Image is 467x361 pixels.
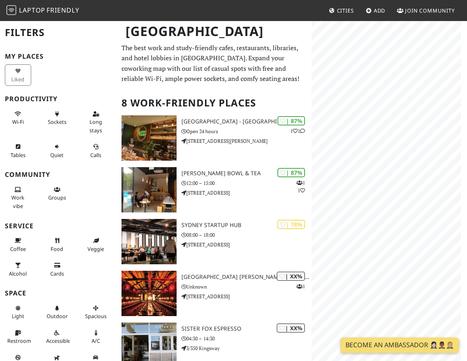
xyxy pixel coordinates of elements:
p: 1 [296,282,305,290]
h3: [GEOGRAPHIC_DATA] - [GEOGRAPHIC_DATA] [181,118,311,125]
div: | 87% [277,116,305,125]
span: Natural light [12,312,24,320]
a: Doltone House Jones Bay Wharf | XX% 1 [GEOGRAPHIC_DATA] [PERSON_NAME][GEOGRAPHIC_DATA] Unknown [S... [117,271,311,316]
button: Light [5,302,31,323]
span: Veggie [87,245,104,253]
a: Chinatown - Sydney | 87% 11 [GEOGRAPHIC_DATA] - [GEOGRAPHIC_DATA] Open 24 hours [STREET_ADDRESS][... [117,115,311,161]
span: Accessible [46,337,70,344]
div: | 78% [277,220,305,229]
button: Long stays [83,107,109,137]
span: Video/audio calls [90,151,101,159]
span: Group tables [48,194,66,201]
h2: Filters [5,20,112,45]
h3: Space [5,289,112,297]
span: Friendly [47,6,79,15]
span: Quiet [50,151,64,159]
span: Long stays [90,118,102,134]
button: Alcohol [5,259,31,280]
span: Cities [337,7,354,14]
a: Add [363,3,389,18]
img: Doltone House Jones Bay Wharf [122,271,177,316]
span: Power sockets [48,118,66,125]
p: [STREET_ADDRESS] [181,241,311,248]
img: Juan Bowl & Tea [122,167,177,212]
h3: [GEOGRAPHIC_DATA] [PERSON_NAME][GEOGRAPHIC_DATA] [181,274,311,280]
button: Groups [44,183,70,204]
a: Become an Ambassador 🤵🏻‍♀️🤵🏾‍♂️🤵🏼‍♀️ [341,338,459,353]
p: [STREET_ADDRESS] [181,189,311,197]
button: Veggie [83,234,109,255]
p: 1 1 [290,127,305,135]
span: People working [11,194,24,209]
p: 1 1 [296,179,305,194]
p: 08:00 – 18:00 [181,231,311,239]
div: | XX% [277,272,305,281]
a: Join Community [394,3,458,18]
button: Outdoor [44,302,70,323]
a: Sydney Startup Hub | 78% Sydney Startup Hub 08:00 – 18:00 [STREET_ADDRESS] [117,219,311,264]
button: Spacious [83,302,109,323]
img: Chinatown - Sydney [122,115,177,161]
h3: Community [5,171,112,178]
span: Credit cards [50,270,64,277]
button: Tables [5,140,31,161]
div: | 87% [277,168,305,177]
img: LaptopFriendly [6,5,16,15]
a: Juan Bowl & Tea | 87% 11 [PERSON_NAME] Bowl & Tea 12:00 – 15:00 [STREET_ADDRESS] [117,167,311,212]
span: Air conditioned [92,337,100,344]
p: 04:30 – 14:30 [181,335,311,342]
h3: Sister Fox Espresso [181,325,311,332]
button: Quiet [44,140,70,161]
span: Add [374,7,386,14]
button: Cards [44,259,70,280]
a: Cities [326,3,357,18]
button: Calls [83,140,109,161]
span: Outdoor area [47,312,68,320]
p: The best work and study-friendly cafes, restaurants, libraries, and hotel lobbies in [GEOGRAPHIC_... [122,43,306,84]
span: Coffee [10,245,26,253]
span: Stable Wi-Fi [12,118,24,125]
h3: [PERSON_NAME] Bowl & Tea [181,170,311,177]
h3: Sydney Startup Hub [181,222,311,229]
button: Wi-Fi [5,107,31,129]
h1: [GEOGRAPHIC_DATA] [119,20,309,42]
p: Open 24 hours [181,127,311,135]
p: [STREET_ADDRESS] [181,293,311,300]
a: LaptopFriendly LaptopFriendly [6,4,79,18]
p: 3/350 Kingsway [181,344,311,352]
span: Work-friendly tables [11,151,26,159]
img: Sydney Startup Hub [122,219,177,264]
button: Restroom [5,326,31,348]
button: Coffee [5,234,31,255]
p: 12:00 – 15:00 [181,179,311,187]
button: Accessible [44,326,70,348]
h3: Productivity [5,95,112,103]
button: Sockets [44,107,70,129]
p: Unknown [181,283,311,291]
span: Alcohol [9,270,27,277]
h2: 8 Work-Friendly Places [122,91,306,115]
button: Food [44,234,70,255]
button: Work vibe [5,183,31,212]
h3: My Places [5,53,112,60]
span: Join Community [405,7,455,14]
h3: Service [5,222,112,230]
p: [STREET_ADDRESS][PERSON_NAME] [181,137,311,145]
div: | XX% [277,323,305,333]
span: Laptop [19,6,45,15]
span: Spacious [85,312,107,320]
span: Restroom [7,337,31,344]
button: A/C [83,326,109,348]
span: Food [51,245,63,253]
